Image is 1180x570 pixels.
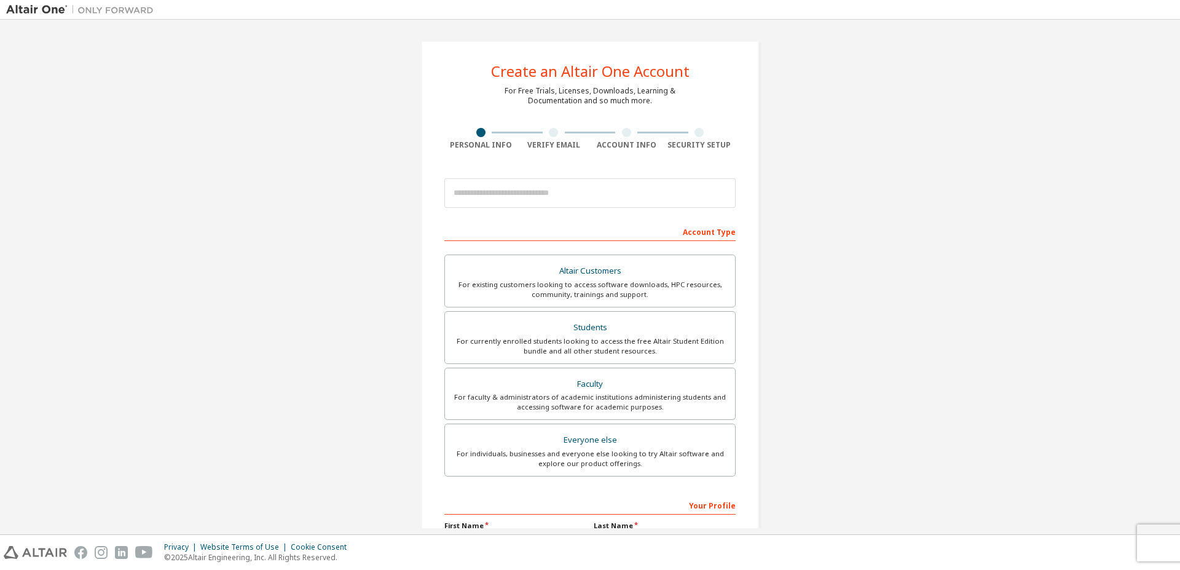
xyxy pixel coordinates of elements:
[505,86,675,106] div: For Free Trials, Licenses, Downloads, Learning & Documentation and so much more.
[452,432,728,449] div: Everyone else
[444,521,586,531] label: First Name
[590,140,663,150] div: Account Info
[452,280,728,299] div: For existing customers looking to access software downloads, HPC resources, community, trainings ...
[444,495,736,515] div: Your Profile
[135,546,153,559] img: youtube.svg
[594,521,736,531] label: Last Name
[115,546,128,559] img: linkedin.svg
[452,449,728,469] div: For individuals, businesses and everyone else looking to try Altair software and explore our prod...
[452,376,728,393] div: Faculty
[291,542,354,552] div: Cookie Consent
[452,392,728,412] div: For faculty & administrators of academic institutions administering students and accessing softwa...
[444,140,517,150] div: Personal Info
[517,140,591,150] div: Verify Email
[4,546,67,559] img: altair_logo.svg
[6,4,160,16] img: Altair One
[452,336,728,356] div: For currently enrolled students looking to access the free Altair Student Edition bundle and all ...
[452,319,728,336] div: Students
[164,542,200,552] div: Privacy
[663,140,736,150] div: Security Setup
[452,263,728,280] div: Altair Customers
[491,64,690,79] div: Create an Altair One Account
[444,221,736,241] div: Account Type
[164,552,354,563] p: © 2025 Altair Engineering, Inc. All Rights Reserved.
[95,546,108,559] img: instagram.svg
[74,546,87,559] img: facebook.svg
[200,542,291,552] div: Website Terms of Use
